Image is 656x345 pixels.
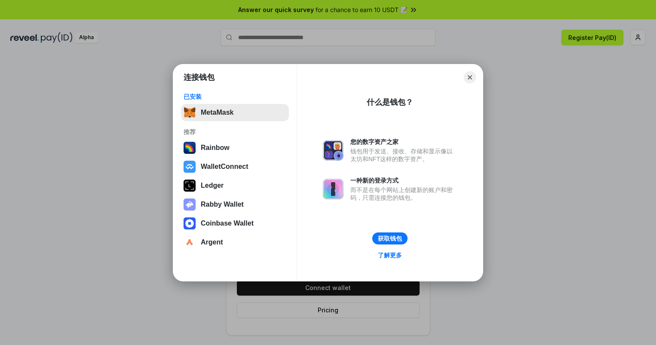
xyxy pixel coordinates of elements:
div: 您的数字资产之家 [350,138,457,146]
h1: 连接钱包 [184,72,215,82]
button: Coinbase Wallet [181,215,289,232]
a: 了解更多 [373,250,407,261]
button: WalletConnect [181,158,289,175]
img: svg+xml,%3Csvg%20xmlns%3D%22http%3A%2F%2Fwww.w3.org%2F2000%2Fsvg%22%20fill%3D%22none%22%20viewBox... [323,179,343,199]
div: Ledger [201,182,224,189]
img: svg+xml,%3Csvg%20xmlns%3D%22http%3A%2F%2Fwww.w3.org%2F2000%2Fsvg%22%20width%3D%2228%22%20height%3... [184,180,196,192]
div: Rainbow [201,144,230,152]
img: svg+xml,%3Csvg%20width%3D%2228%22%20height%3D%2228%22%20viewBox%3D%220%200%2028%2028%22%20fill%3D... [184,217,196,229]
button: MetaMask [181,104,289,121]
div: 什么是钱包？ [367,97,413,107]
img: svg+xml,%3Csvg%20fill%3D%22none%22%20height%3D%2233%22%20viewBox%3D%220%200%2035%2033%22%20width%... [184,107,196,119]
button: Rabby Wallet [181,196,289,213]
img: svg+xml,%3Csvg%20width%3D%2228%22%20height%3D%2228%22%20viewBox%3D%220%200%2028%2028%22%20fill%3D... [184,236,196,248]
div: 推荐 [184,128,286,136]
div: 钱包用于发送、接收、存储和显示像以太坊和NFT这样的数字资产。 [350,147,457,163]
div: MetaMask [201,109,233,116]
button: Close [464,71,476,83]
div: Argent [201,238,223,246]
button: Ledger [181,177,289,194]
div: Coinbase Wallet [201,220,254,227]
button: Argent [181,234,289,251]
div: 了解更多 [378,251,402,259]
div: Rabby Wallet [201,201,244,208]
img: svg+xml,%3Csvg%20xmlns%3D%22http%3A%2F%2Fwww.w3.org%2F2000%2Fsvg%22%20fill%3D%22none%22%20viewBox... [323,140,343,161]
img: svg+xml,%3Csvg%20xmlns%3D%22http%3A%2F%2Fwww.w3.org%2F2000%2Fsvg%22%20fill%3D%22none%22%20viewBox... [184,198,196,211]
div: 一种新的登录方式 [350,177,457,184]
button: Rainbow [181,139,289,156]
div: WalletConnect [201,163,248,171]
div: 而不是在每个网站上创建新的账户和密码，只需连接您的钱包。 [350,186,457,202]
button: 获取钱包 [372,232,408,244]
img: svg+xml,%3Csvg%20width%3D%22120%22%20height%3D%22120%22%20viewBox%3D%220%200%20120%20120%22%20fil... [184,142,196,154]
img: svg+xml,%3Csvg%20width%3D%2228%22%20height%3D%2228%22%20viewBox%3D%220%200%2028%2028%22%20fill%3D... [184,161,196,173]
div: 已安装 [184,93,286,101]
div: 获取钱包 [378,235,402,242]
